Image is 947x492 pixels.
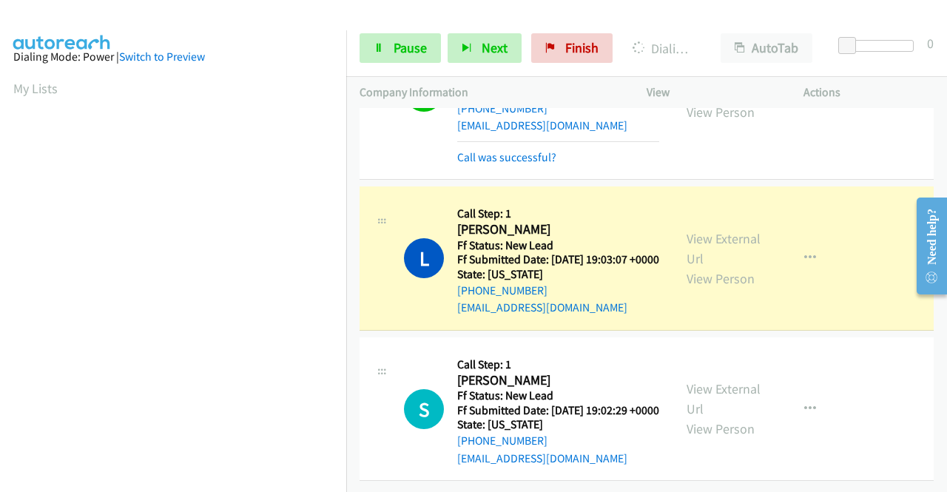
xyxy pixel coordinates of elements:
[457,388,659,403] h5: Ff Status: New Lead
[927,33,934,53] div: 0
[687,380,761,417] a: View External Url
[687,420,755,437] a: View Person
[13,80,58,97] a: My Lists
[457,451,627,465] a: [EMAIL_ADDRESS][DOMAIN_NAME]
[457,252,659,267] h5: Ff Submitted Date: [DATE] 19:03:07 +0000
[457,403,659,418] h5: Ff Submitted Date: [DATE] 19:02:29 +0000
[565,39,599,56] span: Finish
[482,39,508,56] span: Next
[457,300,627,314] a: [EMAIL_ADDRESS][DOMAIN_NAME]
[905,187,947,305] iframe: Resource Center
[394,39,427,56] span: Pause
[687,104,755,121] a: View Person
[531,33,613,63] a: Finish
[687,270,755,287] a: View Person
[633,38,694,58] p: Dialing [PERSON_NAME]
[721,33,812,63] button: AutoTab
[687,230,761,267] a: View External Url
[457,372,659,389] h2: [PERSON_NAME]
[846,40,914,52] div: Delay between calls (in seconds)
[119,50,205,64] a: Switch to Preview
[404,389,444,429] h1: S
[404,238,444,278] h1: L
[457,150,556,164] a: Call was successful?
[457,417,659,432] h5: State: [US_STATE]
[457,434,547,448] a: [PHONE_NUMBER]
[457,283,547,297] a: [PHONE_NUMBER]
[457,238,659,253] h5: Ff Status: New Lead
[457,118,627,132] a: [EMAIL_ADDRESS][DOMAIN_NAME]
[457,101,547,115] a: [PHONE_NUMBER]
[457,206,659,221] h5: Call Step: 1
[448,33,522,63] button: Next
[457,221,659,238] h2: [PERSON_NAME]
[360,33,441,63] a: Pause
[647,84,777,101] p: View
[803,84,934,101] p: Actions
[360,84,620,101] p: Company Information
[404,389,444,429] div: The call is yet to be attempted
[13,48,333,66] div: Dialing Mode: Power |
[457,357,659,372] h5: Call Step: 1
[457,267,659,282] h5: State: [US_STATE]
